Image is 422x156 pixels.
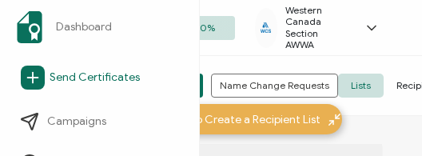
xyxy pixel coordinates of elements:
[194,22,215,34] span: 80%
[50,70,140,86] span: Send Certificates
[56,19,112,35] span: Dashboard
[211,74,338,98] button: Name Change Requests
[342,79,422,156] iframe: Chat Widget
[47,114,106,130] span: Campaigns
[261,22,271,34] img: eb0530a7-dc53-4dd2-968c-61d1fd0a03d4.png
[10,59,189,96] a: Send Certificates
[166,111,320,128] span: How to Create a Recipient List
[17,11,42,43] img: sertifier-logomark-colored.svg
[285,5,348,51] h5: Western Canada Section AWWA
[338,74,384,98] span: Lists
[10,5,189,50] a: Dashboard
[220,81,329,90] span: Name Change Requests
[10,106,189,138] a: Campaigns
[328,114,340,126] img: minimize-icon.svg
